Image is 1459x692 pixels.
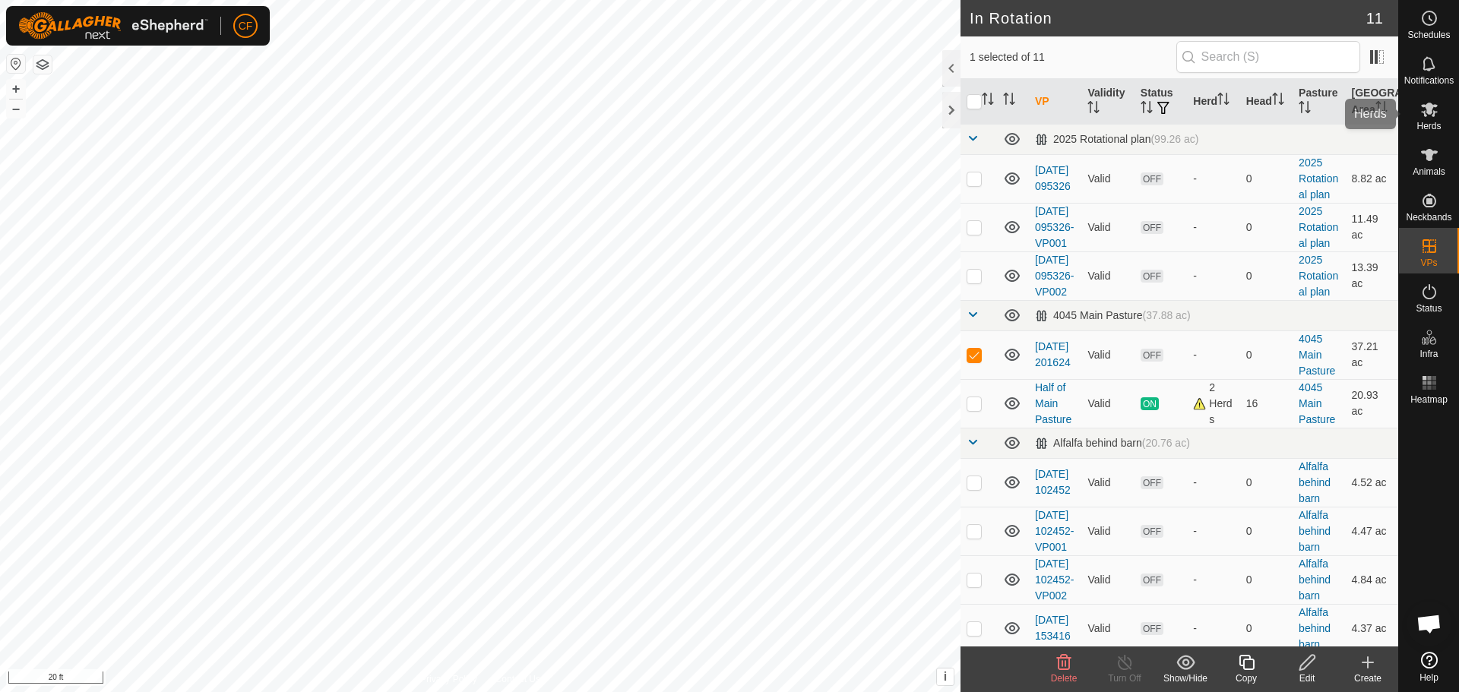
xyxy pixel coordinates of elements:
[1141,397,1159,410] span: ON
[1141,525,1163,538] span: OFF
[1081,604,1134,653] td: Valid
[1035,205,1074,249] a: [DATE] 095326-VP001
[1299,381,1335,425] a: 4045 Main Pasture
[1176,41,1360,73] input: Search (S)
[1419,673,1438,682] span: Help
[1035,133,1198,146] div: 2025 Rotational plan
[1193,380,1233,428] div: 2 Herds
[1081,203,1134,251] td: Valid
[1346,507,1398,555] td: 4.47 ac
[1193,621,1233,637] div: -
[1193,220,1233,235] div: -
[7,55,25,73] button: Reset Map
[1087,103,1100,115] p-sorticon: Activate to sort
[1193,572,1233,588] div: -
[1240,251,1293,300] td: 0
[7,80,25,98] button: +
[1193,523,1233,539] div: -
[1141,476,1163,489] span: OFF
[1035,509,1074,553] a: [DATE] 102452-VP001
[1240,154,1293,203] td: 0
[1404,76,1454,85] span: Notifications
[937,668,954,685] button: i
[1035,381,1071,425] a: Half of Main Pasture
[1413,167,1445,176] span: Animals
[1193,475,1233,491] div: -
[1299,558,1331,602] a: Alfalfa behind barn
[1141,221,1163,234] span: OFF
[1346,604,1398,653] td: 4.37 ac
[1375,103,1388,115] p-sorticon: Activate to sort
[1420,258,1437,267] span: VPs
[1150,133,1198,145] span: (99.26 ac)
[1346,203,1398,251] td: 11.49 ac
[1416,304,1442,313] span: Status
[420,672,477,686] a: Privacy Policy
[1240,330,1293,379] td: 0
[1155,671,1216,685] div: Show/Hide
[1035,164,1071,192] a: [DATE] 095326
[1299,156,1338,201] a: 2025 Rotational plan
[1346,79,1398,125] th: [GEOGRAPHIC_DATA] Area
[1399,646,1459,688] a: Help
[1419,349,1438,359] span: Infra
[1240,458,1293,507] td: 0
[1299,103,1311,115] p-sorticon: Activate to sort
[1299,606,1331,650] a: Alfalfa behind barn
[1240,203,1293,251] td: 0
[1094,671,1155,685] div: Turn Off
[1366,7,1383,30] span: 11
[1346,251,1398,300] td: 13.39 ac
[1277,671,1337,685] div: Edit
[33,55,52,74] button: Map Layers
[1240,555,1293,604] td: 0
[1240,379,1293,428] td: 16
[1299,205,1338,249] a: 2025 Rotational plan
[1240,604,1293,653] td: 0
[1081,507,1134,555] td: Valid
[1135,79,1187,125] th: Status
[1346,379,1398,428] td: 20.93 ac
[1217,95,1230,107] p-sorticon: Activate to sort
[1337,671,1398,685] div: Create
[1081,379,1134,428] td: Valid
[1416,122,1441,131] span: Herds
[944,670,947,683] span: i
[1346,154,1398,203] td: 8.82 ac
[1035,254,1074,298] a: [DATE] 095326-VP002
[1141,270,1163,283] span: OFF
[1299,509,1331,553] a: Alfalfa behind barn
[970,9,1366,27] h2: In Rotation
[1193,171,1233,187] div: -
[1081,555,1134,604] td: Valid
[18,12,208,39] img: Gallagher Logo
[1240,79,1293,125] th: Head
[1035,309,1191,322] div: 4045 Main Pasture
[1187,79,1239,125] th: Herd
[1406,213,1451,222] span: Neckbands
[1293,79,1345,125] th: Pasture
[1193,268,1233,284] div: -
[1141,622,1163,635] span: OFF
[1035,614,1071,642] a: [DATE] 153416
[1081,79,1134,125] th: Validity
[1141,349,1163,362] span: OFF
[1051,673,1078,684] span: Delete
[1240,507,1293,555] td: 0
[1410,395,1448,404] span: Heatmap
[1035,437,1190,450] div: Alfalfa behind barn
[1299,333,1335,377] a: 4045 Main Pasture
[1081,330,1134,379] td: Valid
[1141,172,1163,185] span: OFF
[1407,30,1450,39] span: Schedules
[1299,460,1331,504] a: Alfalfa behind barn
[1141,103,1153,115] p-sorticon: Activate to sort
[1003,95,1015,107] p-sorticon: Activate to sort
[1346,555,1398,604] td: 4.84 ac
[1081,458,1134,507] td: Valid
[1081,251,1134,300] td: Valid
[1346,458,1398,507] td: 4.52 ac
[1029,79,1081,125] th: VP
[982,95,994,107] p-sorticon: Activate to sort
[1193,347,1233,363] div: -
